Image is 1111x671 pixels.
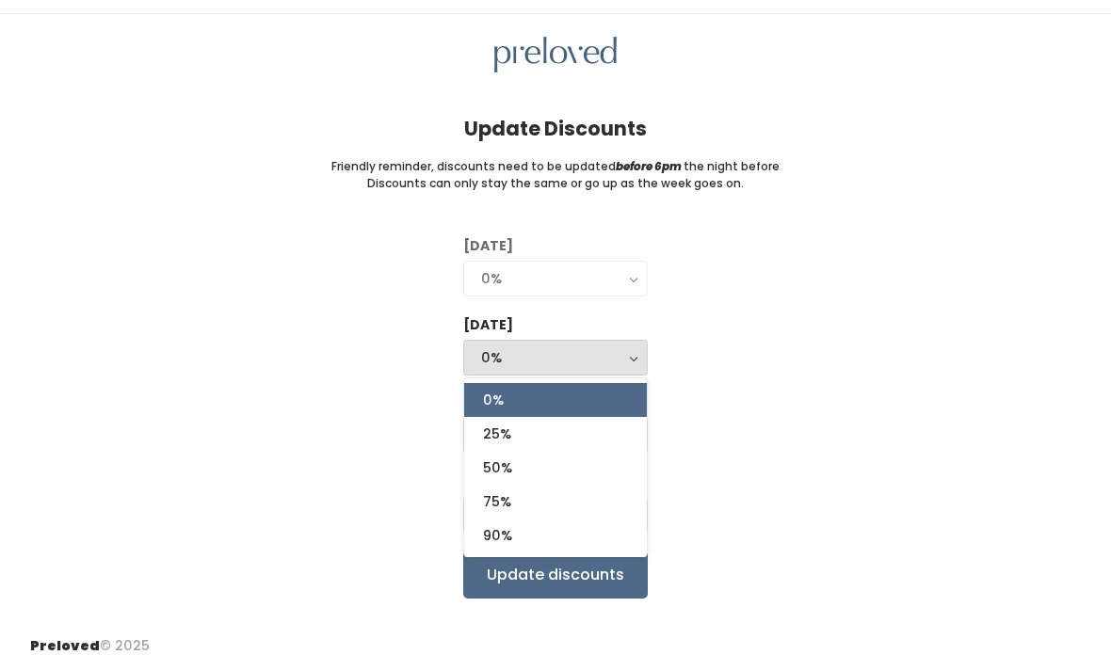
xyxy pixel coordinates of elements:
[30,636,100,655] span: Preloved
[30,621,150,656] div: © 2025
[463,261,648,296] button: 0%
[483,525,512,546] span: 90%
[463,551,648,599] input: Update discounts
[331,158,780,175] small: Friendly reminder, discounts need to be updated the night before
[464,118,647,139] h4: Update Discounts
[481,268,630,289] div: 0%
[494,37,617,73] img: preloved logo
[483,423,511,444] span: 25%
[463,340,648,375] button: 0%
[481,347,630,368] div: 0%
[367,175,744,192] small: Discounts can only stay the same or go up as the week goes on.
[483,491,511,512] span: 75%
[463,236,513,256] label: [DATE]
[483,390,504,410] span: 0%
[483,457,512,478] span: 50%
[463,315,513,335] label: [DATE]
[616,158,682,174] i: before 6pm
